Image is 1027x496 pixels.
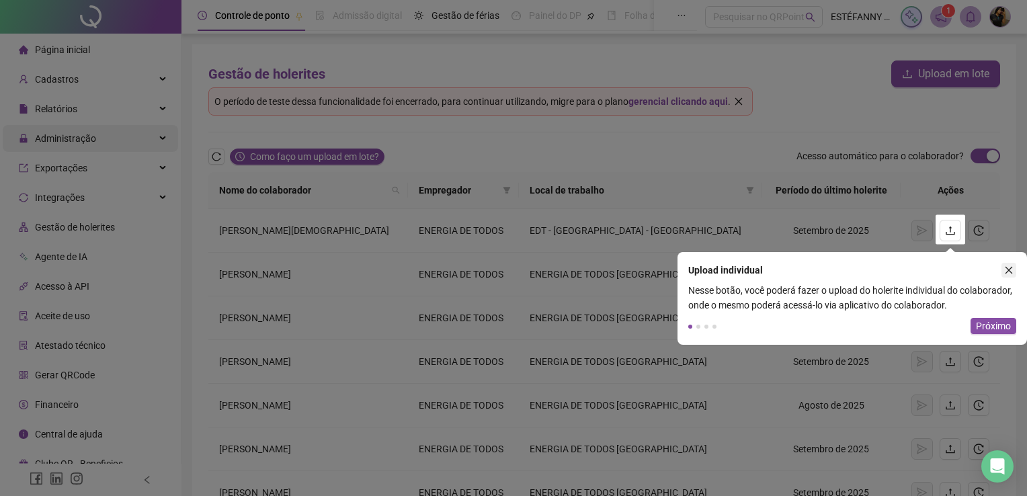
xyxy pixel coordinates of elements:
span: upload [945,225,956,236]
div: Upload individual [688,263,1001,278]
span: close [1004,265,1014,275]
span: Próximo [976,319,1011,333]
div: Open Intercom Messenger [981,450,1014,483]
div: Nesse botão, você poderá fazer o upload do holerite individual do colaborador, onde o mesmo poder... [677,283,1027,313]
button: Próximo [971,318,1016,334]
button: close [1001,263,1016,278]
